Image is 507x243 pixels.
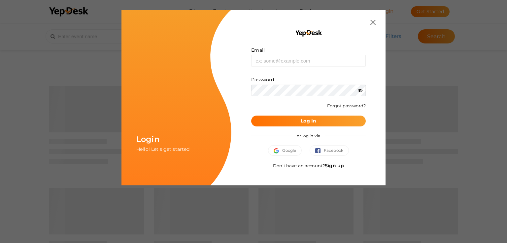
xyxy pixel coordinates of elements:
[136,146,189,152] span: Hello! Let's get started
[251,76,274,83] label: Password
[136,134,159,144] span: Login
[251,55,366,67] input: ex: some@example.com
[310,145,349,156] button: Facebook
[251,116,366,126] button: Log In
[292,128,325,143] span: or log in via
[295,30,322,37] img: YEP_black_cropped.png
[370,20,376,25] img: close.svg
[327,103,366,108] a: Forgot password?
[268,145,302,156] button: Google
[325,163,344,169] a: Sign up
[315,148,324,153] img: facebook.svg
[273,163,344,168] span: Don't have an account?
[251,47,265,53] label: Email
[301,118,316,124] b: Log In
[274,148,282,153] img: google.svg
